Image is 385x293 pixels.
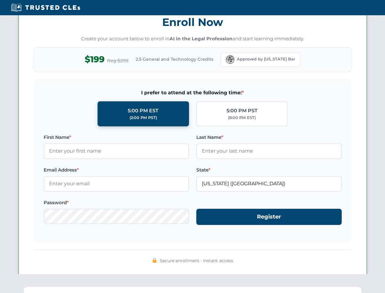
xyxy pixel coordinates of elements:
[34,35,351,42] p: Create your account below to enroll in and start learning immediately.
[128,107,159,115] div: 5:00 PM EST
[44,166,189,174] label: Email Address
[226,55,234,64] img: Florida Bar
[136,56,213,63] span: 2.5 General and Technology Credits
[226,107,258,115] div: 5:00 PM PST
[160,257,233,264] span: Secure enrollment • Instant access
[44,89,342,97] span: I prefer to attend at the following time:
[130,115,157,121] div: (2:00 PM PST)
[85,52,105,66] span: $199
[152,258,157,263] img: 🔒
[169,36,233,42] strong: AI in the Legal Profession
[107,57,128,64] span: Reg $299
[228,115,256,121] div: (8:00 PM EST)
[196,166,342,174] label: State
[34,13,351,32] h3: Enroll Now
[196,143,342,159] input: Enter your last name
[44,143,189,159] input: Enter your first name
[9,3,82,12] img: Trusted CLEs
[237,56,295,62] span: Approved by [US_STATE] Bar
[196,134,342,141] label: Last Name
[44,176,189,191] input: Enter your email
[44,134,189,141] label: First Name
[196,209,342,225] button: Register
[44,199,189,206] label: Password
[196,176,342,191] input: Florida (FL)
